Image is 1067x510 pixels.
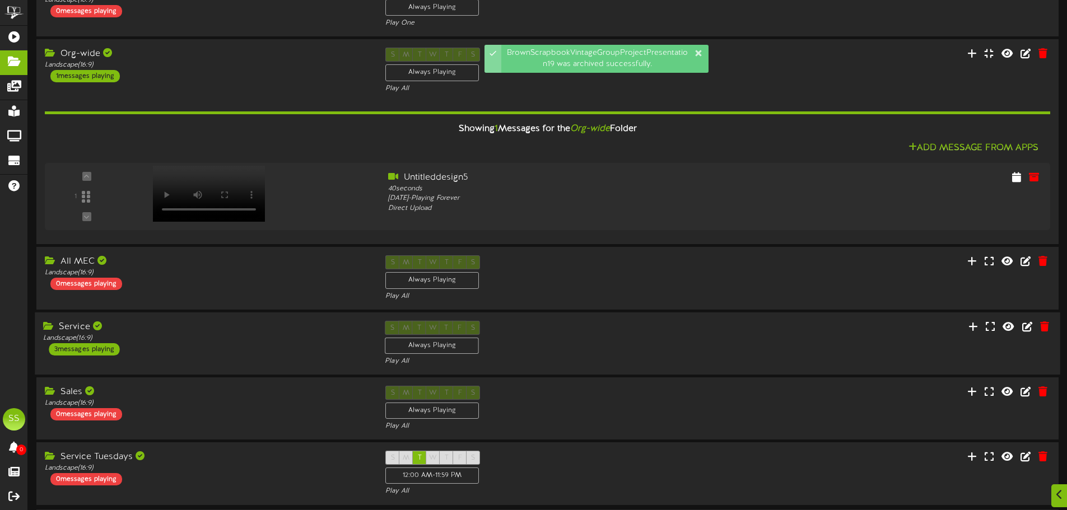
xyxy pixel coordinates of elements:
[385,467,479,484] div: 12:00 AM - 11:59 PM
[50,408,122,420] div: 0 messages playing
[388,184,790,194] div: 40 seconds
[905,141,1042,155] button: Add Message From Apps
[50,473,122,485] div: 0 messages playing
[45,268,369,278] div: Landscape ( 16:9 )
[385,292,709,301] div: Play All
[385,84,709,93] div: Play All
[570,124,610,134] i: Org-wide
[388,171,790,184] div: Untitleddesign5
[36,117,1059,141] div: Showing Messages for the Folder
[45,386,369,399] div: Sales
[385,338,479,354] div: Always Playing
[385,64,479,81] div: Always Playing
[471,454,475,462] span: S
[388,194,790,203] div: [DATE] - Playing Forever
[403,454,409,462] span: M
[388,204,790,213] div: Direct Upload
[495,124,498,134] span: 1
[45,399,369,408] div: Landscape ( 16:9 )
[45,464,369,473] div: Landscape ( 16:9 )
[49,343,119,355] div: 3 messages playing
[445,454,449,462] span: T
[50,5,122,17] div: 0 messages playing
[694,48,703,59] div: Dismiss this notification
[3,408,25,431] div: SS
[45,255,369,268] div: All MEC
[45,48,369,60] div: Org-wide
[429,454,437,462] span: W
[385,18,709,28] div: Play One
[385,272,479,288] div: Always Playing
[385,422,709,431] div: Play All
[45,60,369,70] div: Landscape ( 16:9 )
[16,445,26,455] span: 0
[391,454,395,462] span: S
[43,321,368,334] div: Service
[385,403,479,419] div: Always Playing
[50,278,122,290] div: 0 messages playing
[458,454,462,462] span: F
[43,333,368,343] div: Landscape ( 16:9 )
[385,486,709,496] div: Play All
[385,357,710,366] div: Play All
[45,451,369,464] div: Service Tuesdays
[50,70,120,82] div: 1 messages playing
[501,45,709,73] div: BrownScrapbookVintageGroupProjectPresentation19 was archived successfully.
[418,454,422,462] span: T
